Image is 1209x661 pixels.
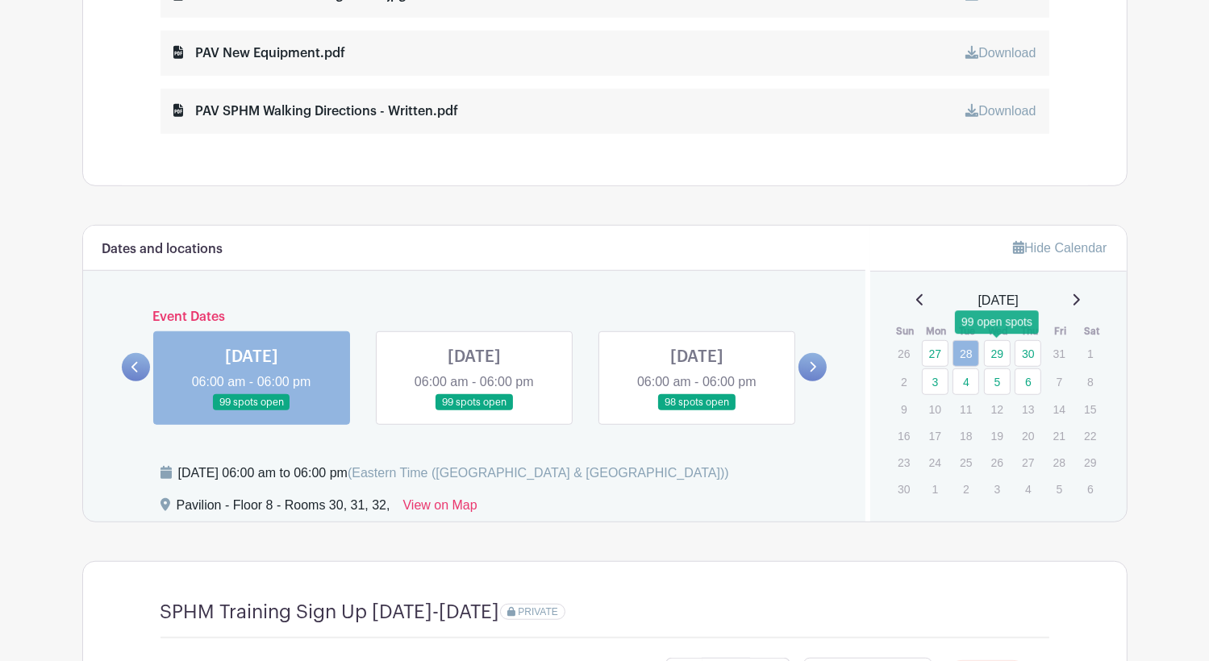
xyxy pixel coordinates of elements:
p: 14 [1046,397,1073,422]
a: Download [965,46,1036,60]
p: 16 [890,423,917,448]
p: 18 [953,423,979,448]
p: 28 [1046,450,1073,475]
div: PAV SPHM Walking Directions - Written.pdf [173,102,459,121]
p: 26 [984,450,1011,475]
p: 10 [922,397,948,422]
p: 23 [890,450,917,475]
p: 5 [1046,476,1073,501]
a: 29 [984,340,1011,367]
a: Download [965,104,1036,118]
p: 3 [984,476,1011,501]
span: [DATE] [978,291,1019,310]
p: 24 [922,450,948,475]
p: 2 [890,369,917,394]
p: 20 [1015,423,1041,448]
p: 29 [1077,450,1103,475]
a: 30 [1015,340,1041,367]
p: 19 [984,423,1011,448]
h6: Dates and locations [102,242,223,257]
p: 11 [953,397,979,422]
a: 5 [984,368,1011,395]
span: PRIVATE [518,606,558,617]
div: 99 open spots [955,310,1039,334]
a: 6 [1015,368,1041,395]
p: 22 [1077,423,1103,448]
p: 21 [1046,423,1073,448]
p: 9 [890,397,917,422]
p: 1 [922,476,948,501]
p: 1 [1077,341,1103,366]
span: (Eastern Time ([GEOGRAPHIC_DATA] & [GEOGRAPHIC_DATA])) [348,466,729,480]
p: 25 [953,450,979,475]
p: 6 [1077,476,1103,501]
p: 27 [1015,450,1041,475]
p: 4 [1015,476,1041,501]
a: 4 [953,368,979,395]
p: 31 [1046,341,1073,366]
th: Tue [952,323,983,339]
a: View on Map [403,496,477,522]
a: Hide Calendar [1013,241,1107,255]
h4: SPHM Training Sign Up [DATE]-[DATE] [161,601,500,624]
th: Fri [1045,323,1077,339]
p: 15 [1077,397,1103,422]
p: 7 [1046,369,1073,394]
div: Pavilion - Floor 8 - Rooms 30, 31, 32, [177,496,390,522]
p: 30 [890,476,917,501]
a: 28 [953,340,979,367]
p: 12 [984,397,1011,422]
div: [DATE] 06:00 am to 06:00 pm [178,464,729,483]
a: 3 [922,368,948,395]
th: Sat [1076,323,1107,339]
p: 2 [953,476,979,501]
div: PAV New Equipment.pdf [173,44,346,63]
p: 13 [1015,397,1041,422]
th: Mon [921,323,953,339]
p: 8 [1077,369,1103,394]
p: 17 [922,423,948,448]
a: 27 [922,340,948,367]
th: Sun [890,323,921,339]
p: 26 [890,341,917,366]
h6: Event Dates [150,310,799,325]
